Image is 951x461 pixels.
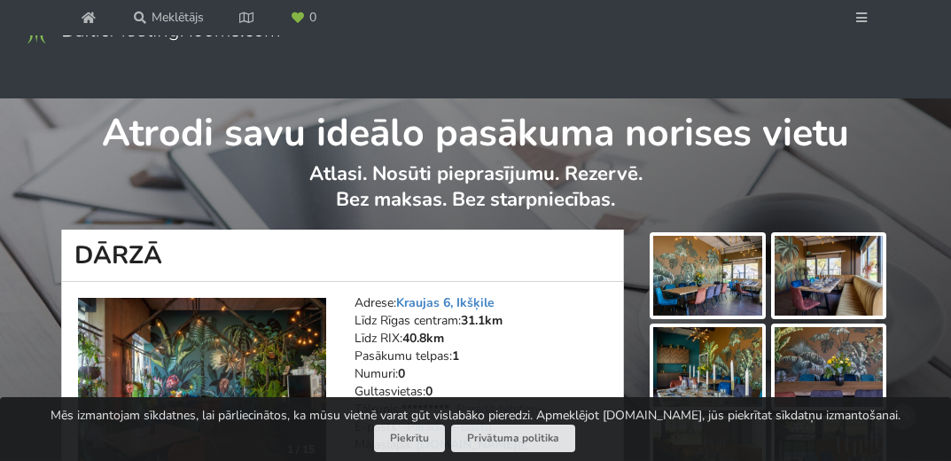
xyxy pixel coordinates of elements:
[775,236,884,316] img: DĀRZĀ | Ikšķile | Pasākumu vieta - galerijas bilde
[653,236,762,316] img: DĀRZĀ | Ikšķile | Pasākumu vieta - galerijas bilde
[62,161,889,230] p: Atlasi. Nosūti pieprasījumu. Rezervē. Bez maksas. Bez starpniecības.
[121,2,216,34] a: Meklētājs
[374,425,445,452] button: Piekrītu
[461,312,503,329] strong: 31.1km
[396,294,495,311] a: Kraujas 6, Ikšķile
[309,12,316,24] span: 0
[61,230,624,282] h1: DĀRZĀ
[402,330,444,347] strong: 40.8km
[62,98,889,158] h1: Atrodi savu ideālo pasākuma norises vietu
[398,365,405,382] strong: 0
[452,348,459,364] strong: 1
[653,327,762,407] img: DĀRZĀ | Ikšķile | Pasākumu vieta - galerijas bilde
[775,327,884,407] img: DĀRZĀ | Ikšķile | Pasākumu vieta - galerijas bilde
[451,425,575,452] a: Privātuma politika
[425,383,433,400] strong: 0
